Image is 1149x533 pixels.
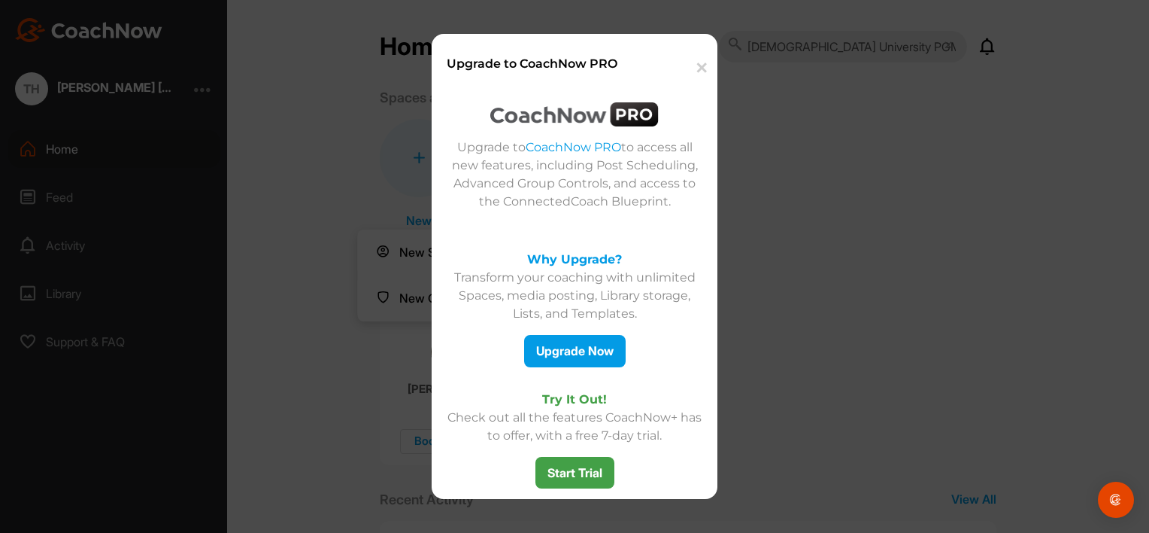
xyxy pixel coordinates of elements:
p: Upgrade to to access all new features, including Post Scheduling, Advanced Group Controls, and ac... [443,139,706,211]
h3: Try It Out! [443,391,706,409]
a: CoachNow PRO [526,140,621,154]
button: Start Trial [535,457,614,489]
p: Transform your coaching with unlimited Spaces, media posting, Library storage, Lists, and Templates. [443,269,706,323]
button: Upgrade Now [524,335,626,367]
h3: Upgrade to CoachNow PRO [447,55,684,73]
p: Check out all the features CoachNow+ has to offer, with a free 7-day trial. [443,409,706,445]
button: ✕ [684,45,717,91]
img: Space Limit Icon [490,102,659,126]
div: Open Intercom Messenger [1098,482,1134,518]
h3: Why Upgrade? [443,251,706,269]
